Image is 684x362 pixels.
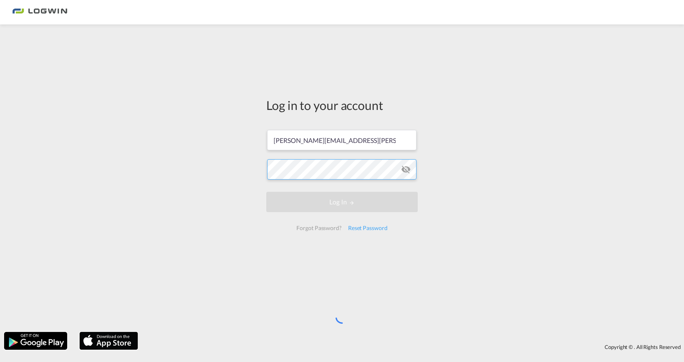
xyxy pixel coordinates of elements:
[12,3,67,22] img: 2761ae10d95411efa20a1f5e0282d2d7.png
[267,130,417,150] input: Enter email/phone number
[345,221,391,235] div: Reset Password
[401,165,411,174] md-icon: icon-eye-off
[142,340,684,354] div: Copyright © . All Rights Reserved
[293,221,344,235] div: Forgot Password?
[79,331,139,351] img: apple.png
[266,192,418,212] button: LOGIN
[3,331,68,351] img: google.png
[266,97,418,114] div: Log in to your account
